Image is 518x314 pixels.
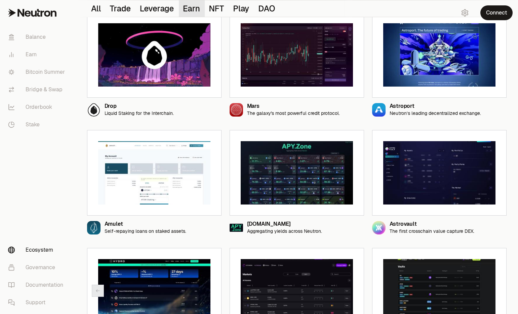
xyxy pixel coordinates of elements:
p: Self-repaying loans on staked assets. [105,228,186,234]
a: Bitcoin Summer [3,63,73,81]
div: Mars [247,103,340,109]
a: Balance [3,28,73,46]
a: Support [3,294,73,311]
img: Drop preview image [98,23,210,87]
div: Astrovault [390,221,474,227]
button: NFT [205,0,229,17]
div: Astroport [390,103,481,109]
img: Mars preview image [241,23,353,87]
a: Orderbook [3,98,73,116]
p: Aggregating yields across Neutron. [247,228,322,234]
button: Earn [179,0,205,17]
img: Astrovault preview image [383,141,495,205]
a: Bridge & Swap [3,81,73,98]
button: All [87,0,106,17]
img: Amulet preview image [98,141,210,205]
div: Drop [105,103,174,109]
a: Documentation [3,276,73,294]
a: Earn [3,46,73,63]
p: The first crosschain value capture DEX. [390,228,474,234]
p: Neutron’s leading decentralized exchange. [390,111,481,116]
button: DAO [254,0,280,17]
a: Stake [3,116,73,133]
p: The galaxy's most powerful credit protocol. [247,111,340,116]
img: Apy.Zone preview image [241,141,353,205]
div: [DOMAIN_NAME] [247,221,322,227]
button: Connect [480,5,513,20]
p: Liquid Staking for the Interchain. [105,111,174,116]
button: Leverage [135,0,179,17]
button: Trade [106,0,135,17]
a: Ecosystem [3,241,73,259]
a: Governance [3,259,73,276]
div: Amulet [105,221,186,227]
button: Play [229,0,254,17]
img: Astroport preview image [383,23,495,87]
